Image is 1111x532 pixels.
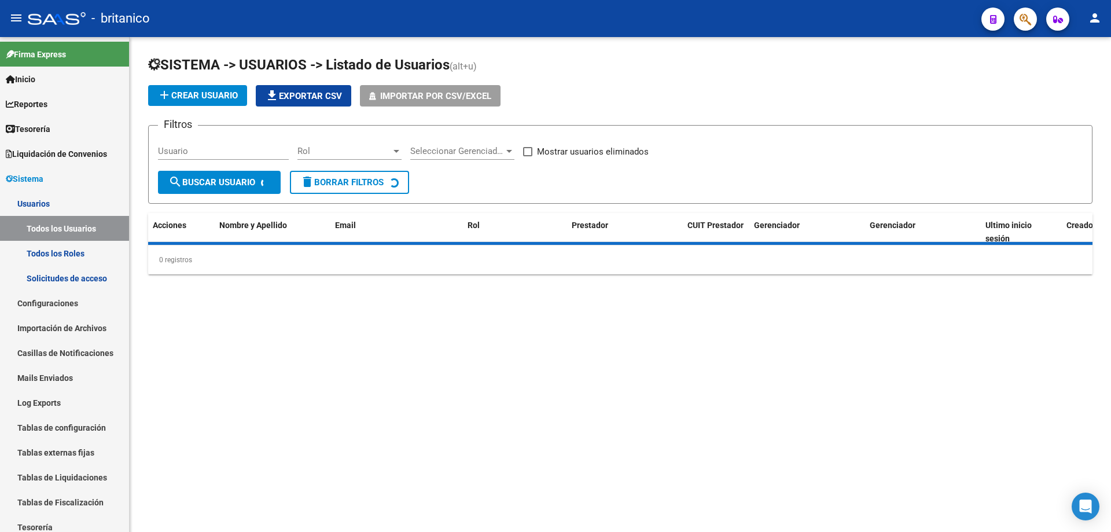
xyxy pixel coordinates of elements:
[6,98,47,111] span: Reportes
[1066,221,1107,230] span: Creado por
[290,171,409,194] button: Borrar Filtros
[148,57,450,73] span: SISTEMA -> USUARIOS -> Listado de Usuarios
[265,89,279,102] mat-icon: file_download
[168,177,255,188] span: Buscar Usuario
[330,213,446,251] datatable-header-cell: Email
[865,213,981,251] datatable-header-cell: Gerenciador
[450,61,477,72] span: (alt+u)
[335,221,356,230] span: Email
[6,148,107,160] span: Liquidación de Convenios
[168,175,182,189] mat-icon: search
[158,171,281,194] button: Buscar Usuario
[410,146,504,156] span: Seleccionar Gerenciador
[297,146,391,156] span: Rol
[6,173,43,185] span: Sistema
[215,213,330,251] datatable-header-cell: Nombre y Apellido
[687,221,744,230] span: CUIT Prestador
[300,177,384,188] span: Borrar Filtros
[9,11,23,25] mat-icon: menu
[870,221,915,230] span: Gerenciador
[265,91,342,101] span: Exportar CSV
[683,213,749,251] datatable-header-cell: CUIT Prestador
[537,145,649,159] span: Mostrar usuarios eliminados
[981,213,1062,251] datatable-header-cell: Ultimo inicio sesión
[468,221,480,230] span: Rol
[148,245,1092,274] div: 0 registros
[157,88,171,102] mat-icon: add
[380,91,491,101] span: Importar por CSV/Excel
[153,221,186,230] span: Acciones
[572,221,608,230] span: Prestador
[463,213,567,251] datatable-header-cell: Rol
[6,48,66,61] span: Firma Express
[1072,493,1099,520] div: Open Intercom Messenger
[567,213,683,251] datatable-header-cell: Prestador
[300,175,314,189] mat-icon: delete
[985,221,1032,243] span: Ultimo inicio sesión
[219,221,287,230] span: Nombre y Apellido
[91,6,150,31] span: - britanico
[754,221,800,230] span: Gerenciador
[360,85,501,107] button: Importar por CSV/Excel
[148,213,215,251] datatable-header-cell: Acciones
[6,123,50,135] span: Tesorería
[749,213,865,251] datatable-header-cell: Gerenciador
[256,85,351,107] button: Exportar CSV
[148,85,247,106] button: Crear Usuario
[157,90,238,101] span: Crear Usuario
[6,73,35,86] span: Inicio
[158,116,198,133] h3: Filtros
[1088,11,1102,25] mat-icon: person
